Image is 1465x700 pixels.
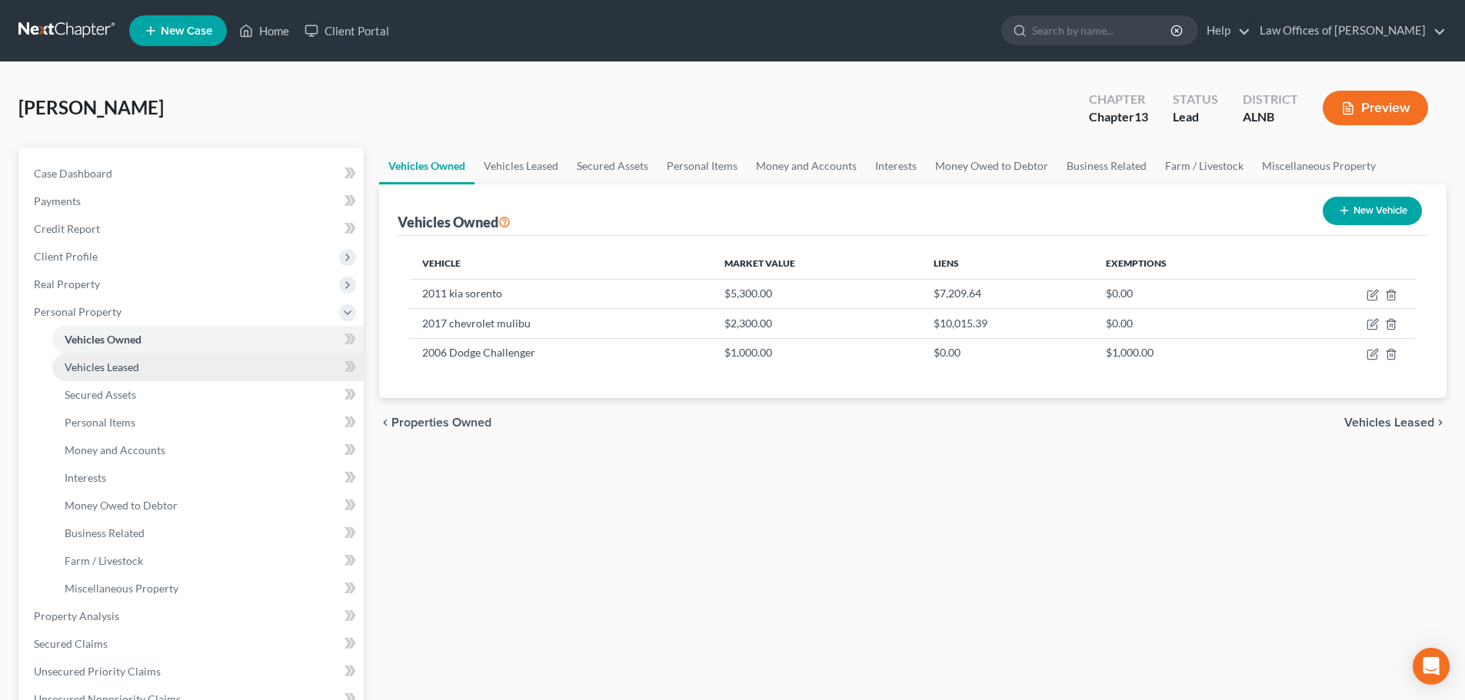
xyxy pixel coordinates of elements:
a: Farm / Livestock [1156,148,1253,184]
button: Preview [1323,91,1428,125]
a: Law Offices of [PERSON_NAME] [1252,17,1446,45]
button: New Vehicle [1323,197,1422,225]
div: Vehicles Owned [398,213,511,231]
span: Secured Assets [65,388,136,401]
div: Open Intercom Messenger [1413,648,1450,685]
td: $2,300.00 [712,309,921,338]
a: Money Owed to Debtor [52,492,364,519]
span: Unsecured Priority Claims [34,665,161,678]
a: Money and Accounts [52,436,364,464]
a: Money and Accounts [747,148,866,184]
a: Interests [866,148,926,184]
th: Exemptions [1094,248,1281,279]
span: Vehicles Leased [65,360,139,373]
div: Status [1173,91,1218,108]
td: 2006 Dodge Challenger [410,338,712,367]
a: Personal Items [658,148,747,184]
th: Market Value [712,248,921,279]
a: Business Related [52,519,364,547]
span: Interests [65,471,106,484]
button: Vehicles Leased chevron_right [1344,416,1447,429]
td: $1,000.00 [712,338,921,367]
a: Home [231,17,297,45]
span: [PERSON_NAME] [18,96,164,118]
a: Secured Claims [22,630,364,658]
span: Personal Items [65,416,135,429]
span: Properties Owned [391,416,491,429]
a: Credit Report [22,215,364,243]
span: Property Analysis [34,609,119,622]
div: Lead [1173,108,1218,126]
span: Vehicles Leased [1344,416,1434,429]
span: Client Profile [34,250,98,263]
td: $1,000.00 [1094,338,1281,367]
span: Case Dashboard [34,167,112,180]
a: Money Owed to Debtor [926,148,1057,184]
span: Farm / Livestock [65,554,143,567]
a: Secured Assets [52,381,364,409]
a: Farm / Livestock [52,547,364,575]
a: Property Analysis [22,602,364,630]
i: chevron_right [1434,416,1447,429]
span: Credit Report [34,222,100,235]
span: New Case [161,25,212,37]
span: Secured Claims [34,637,108,650]
td: $10,015.39 [921,309,1094,338]
a: Miscellaneous Property [52,575,364,602]
i: chevron_left [379,416,391,429]
a: Vehicles Leased [52,353,364,381]
td: $7,209.64 [921,279,1094,308]
span: 13 [1134,109,1148,124]
td: 2011 kia sorento [410,279,712,308]
span: Real Property [34,277,100,290]
input: Search by name... [1032,16,1173,45]
td: $0.00 [1094,309,1281,338]
a: Interests [52,464,364,492]
a: Vehicles Leased [474,148,568,184]
div: Chapter [1089,91,1148,108]
span: Money and Accounts [65,443,165,456]
span: Personal Property [34,305,122,318]
span: Vehicles Owned [65,333,142,346]
a: Business Related [1057,148,1156,184]
th: Liens [921,248,1094,279]
a: Help [1199,17,1250,45]
a: Client Portal [297,17,397,45]
td: $5,300.00 [712,279,921,308]
div: District [1243,91,1298,108]
td: $0.00 [921,338,1094,367]
th: Vehicle [410,248,712,279]
a: Miscellaneous Property [1253,148,1385,184]
a: Vehicles Owned [379,148,474,184]
span: Business Related [65,526,145,539]
td: 2017 chevrolet mulibu [410,309,712,338]
span: Miscellaneous Property [65,582,178,595]
a: Vehicles Owned [52,326,364,353]
a: Secured Assets [568,148,658,184]
span: Money Owed to Debtor [65,499,178,512]
a: Unsecured Priority Claims [22,658,364,685]
a: Personal Items [52,409,364,436]
button: chevron_left Properties Owned [379,416,491,429]
a: Payments [22,187,364,215]
td: $0.00 [1094,279,1281,308]
div: ALNB [1243,108,1298,126]
span: Payments [34,194,81,207]
a: Case Dashboard [22,160,364,187]
div: Chapter [1089,108,1148,126]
